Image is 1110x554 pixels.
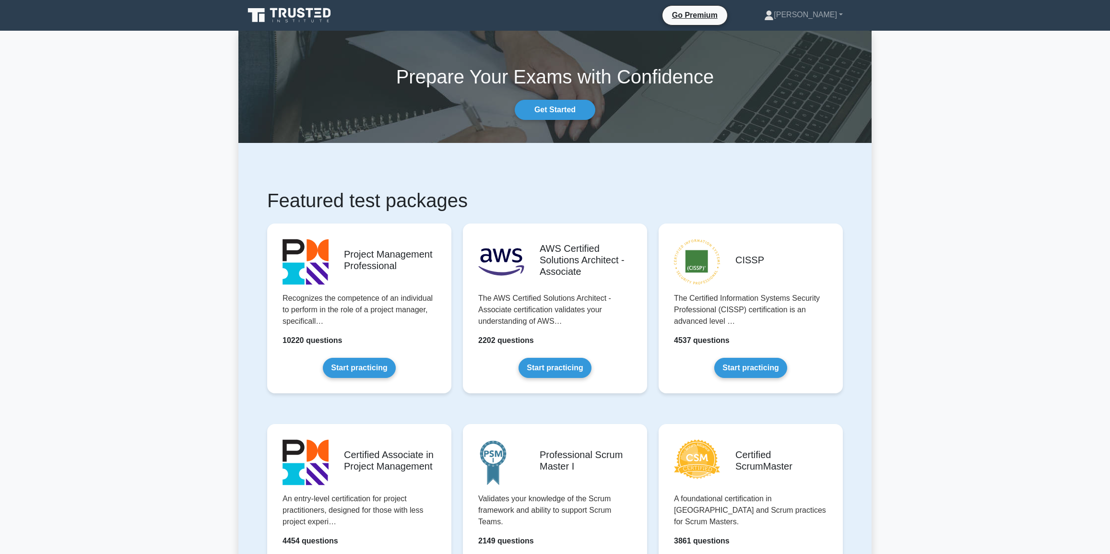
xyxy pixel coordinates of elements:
[238,65,872,88] h1: Prepare Your Exams with Confidence
[515,100,595,120] a: Get Started
[267,189,843,212] h1: Featured test packages
[714,358,787,378] a: Start practicing
[741,5,866,24] a: [PERSON_NAME]
[519,358,591,378] a: Start practicing
[666,9,723,21] a: Go Premium
[323,358,395,378] a: Start practicing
